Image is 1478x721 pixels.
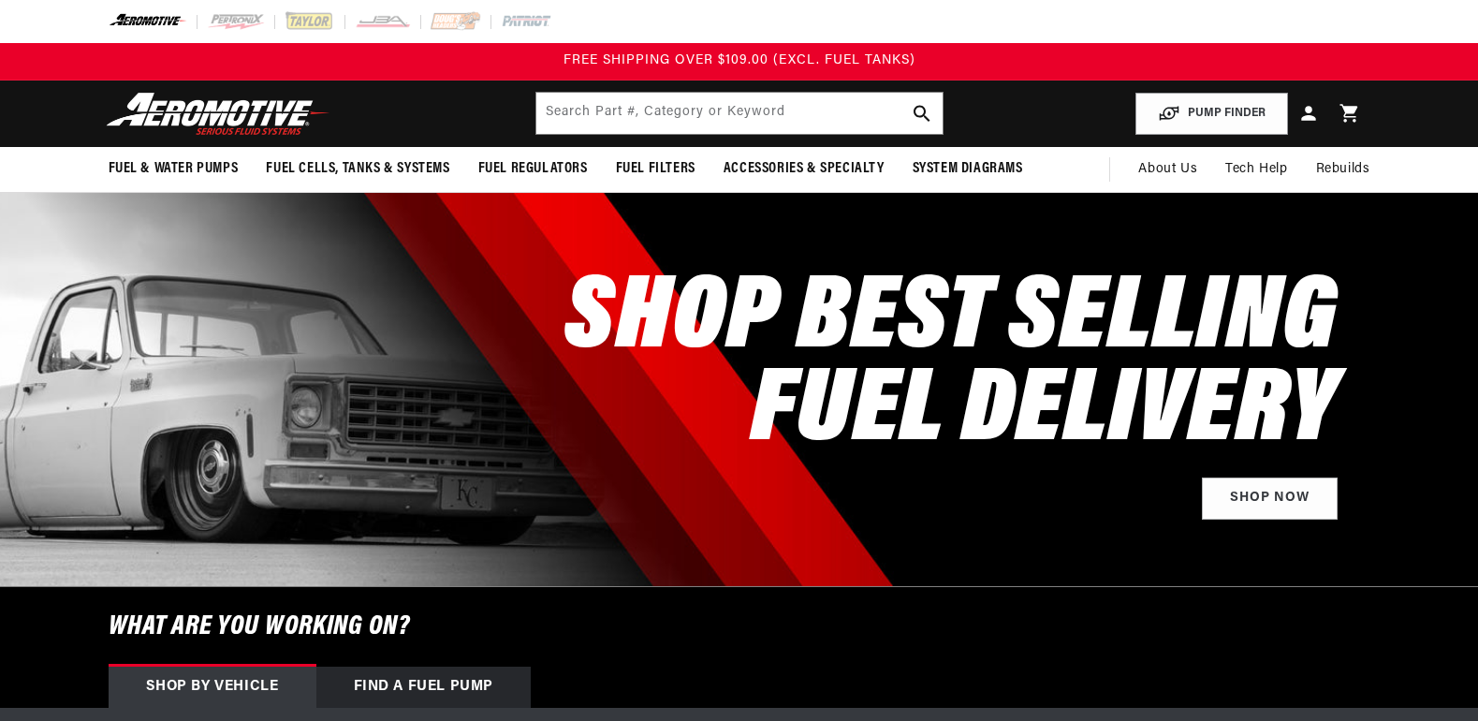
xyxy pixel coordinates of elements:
span: Tech Help [1225,159,1287,180]
summary: Fuel Cells, Tanks & Systems [252,147,463,191]
span: Fuel Filters [616,159,695,179]
summary: System Diagrams [899,147,1037,191]
a: About Us [1124,147,1211,192]
summary: Accessories & Specialty [710,147,899,191]
input: Search by Part Number, Category or Keyword [536,93,943,134]
button: search button [901,93,943,134]
summary: Fuel Filters [602,147,710,191]
h2: SHOP BEST SELLING FUEL DELIVERY [564,274,1337,459]
summary: Fuel & Water Pumps [95,147,253,191]
div: Find a Fuel Pump [316,667,532,708]
div: Shop by vehicle [109,667,316,708]
summary: Tech Help [1211,147,1301,192]
summary: Fuel Regulators [464,147,602,191]
span: Accessories & Specialty [724,159,885,179]
summary: Rebuilds [1302,147,1384,192]
img: Aeromotive [101,92,335,136]
span: Rebuilds [1316,159,1370,180]
span: About Us [1138,162,1197,176]
span: Fuel Cells, Tanks & Systems [266,159,449,179]
a: Shop Now [1202,478,1338,520]
span: System Diagrams [913,159,1023,179]
h6: What are you working on? [62,587,1417,667]
button: PUMP FINDER [1135,93,1288,135]
span: FREE SHIPPING OVER $109.00 (EXCL. FUEL TANKS) [563,53,915,67]
span: Fuel Regulators [478,159,588,179]
span: Fuel & Water Pumps [109,159,239,179]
